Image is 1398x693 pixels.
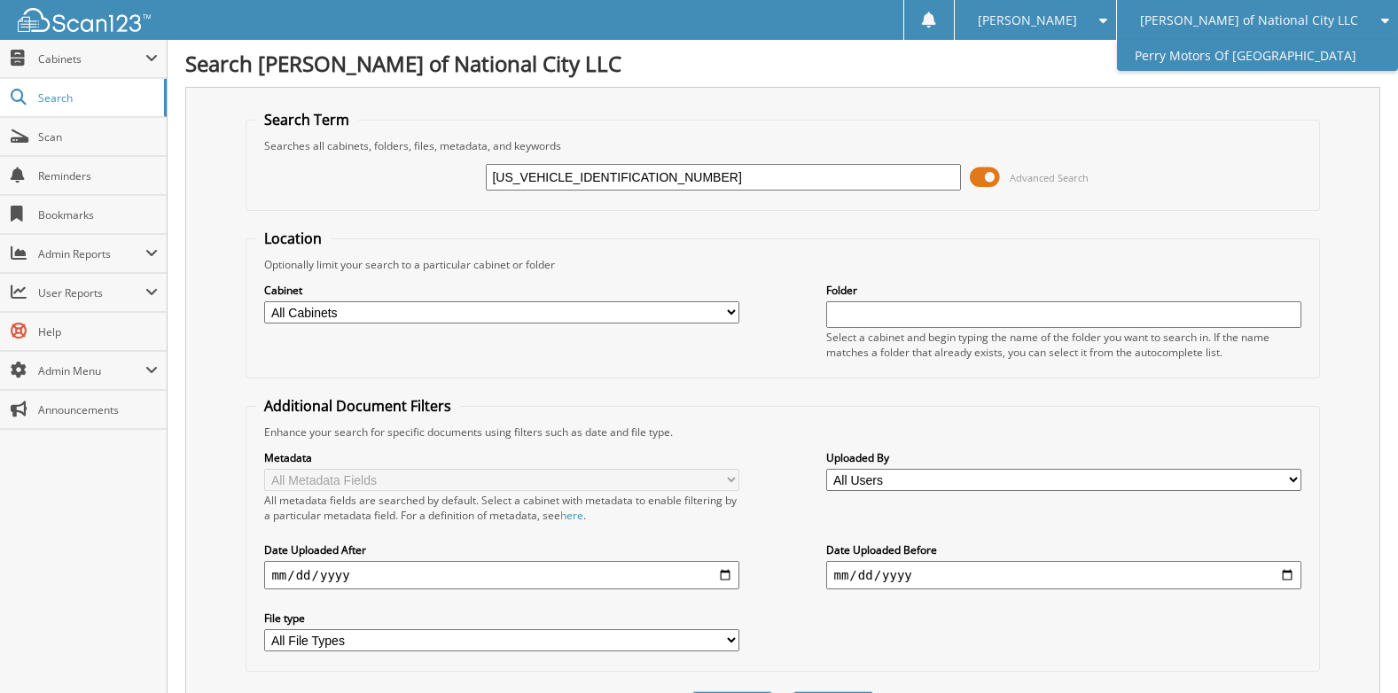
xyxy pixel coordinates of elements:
label: Date Uploaded Before [826,542,1300,557]
label: Date Uploaded After [264,542,738,557]
span: Search [38,90,155,105]
span: Bookmarks [38,207,158,222]
legend: Search Term [255,110,358,129]
span: Help [38,324,158,339]
a: Perry Motors Of [GEOGRAPHIC_DATA] [1117,40,1398,71]
div: Searches all cabinets, folders, files, metadata, and keywords [255,138,1309,153]
span: [PERSON_NAME] of National City LLC [1140,15,1358,26]
div: Select a cabinet and begin typing the name of the folder you want to search in. If the name match... [826,330,1300,360]
legend: Additional Document Filters [255,396,460,416]
h1: Search [PERSON_NAME] of National City LLC [185,49,1380,78]
label: Folder [826,283,1300,298]
span: Cabinets [38,51,145,66]
span: Advanced Search [1010,171,1089,184]
span: Admin Reports [38,246,145,261]
label: Cabinet [264,283,738,298]
div: Optionally limit your search to a particular cabinet or folder [255,257,1309,272]
label: Uploaded By [826,450,1300,465]
label: File type [264,611,738,626]
a: here [560,508,583,523]
label: Metadata [264,450,738,465]
input: end [826,561,1300,589]
img: scan123-logo-white.svg [18,8,151,32]
span: User Reports [38,285,145,300]
span: Announcements [38,402,158,417]
span: Reminders [38,168,158,183]
span: [PERSON_NAME] [978,15,1077,26]
legend: Location [255,229,331,248]
input: start [264,561,738,589]
span: Scan [38,129,158,144]
span: Admin Menu [38,363,145,378]
div: Enhance your search for specific documents using filters such as date and file type. [255,424,1309,440]
div: All metadata fields are searched by default. Select a cabinet with metadata to enable filtering b... [264,493,738,523]
iframe: Chat Widget [1309,608,1398,693]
